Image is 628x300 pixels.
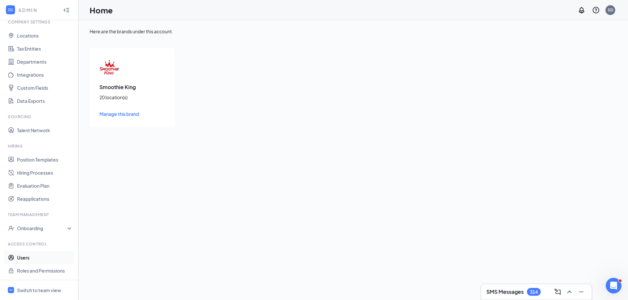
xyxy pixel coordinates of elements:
div: Sourcing [8,114,72,119]
a: Manage this brand [99,110,165,118]
div: ADMIN [18,7,57,13]
svg: Minimize [577,288,585,296]
a: Tax Entities [17,42,73,55]
svg: ComposeMessage [554,288,562,296]
svg: Notifications [578,6,585,14]
svg: ChevronUp [566,288,573,296]
div: Hiring [8,143,72,149]
svg: WorkstreamLogo [9,288,13,292]
div: Company Settings [8,19,72,25]
svg: UserCheck [8,225,14,231]
img: Smoothie King logo [99,57,119,77]
a: Custom Fields [17,81,73,94]
div: 314 [530,289,538,295]
button: Minimize [576,287,586,297]
h1: Home [90,5,113,16]
span: Manage this brand [99,111,139,117]
a: Talent Network [17,124,73,137]
div: 20 location(s) [99,94,165,101]
a: Position Templates [17,153,73,166]
svg: WorkstreamLogo [7,7,14,13]
div: Here are the brands under this account. [90,28,617,35]
div: Access control [8,241,72,247]
a: Evaluation Plan [17,179,73,192]
a: Roles and Permissions [17,264,73,277]
h3: Smoothie King [99,84,165,91]
div: Onboarding [17,225,67,231]
a: Data Exports [17,94,73,107]
svg: QuestionInfo [592,6,600,14]
a: Users [17,251,73,264]
a: Departments [17,55,73,68]
a: Locations [17,29,73,42]
div: SD [608,7,613,13]
h3: SMS Messages [486,288,524,295]
iframe: Intercom live chat [606,278,621,293]
div: Team Management [8,212,72,217]
a: Integrations [17,68,73,81]
div: Switch to team view [17,287,61,293]
button: ComposeMessage [552,287,563,297]
a: Hiring Processes [17,166,73,179]
svg: Collapse [63,7,70,13]
button: ChevronUp [564,287,575,297]
a: Reapplications [17,192,73,205]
